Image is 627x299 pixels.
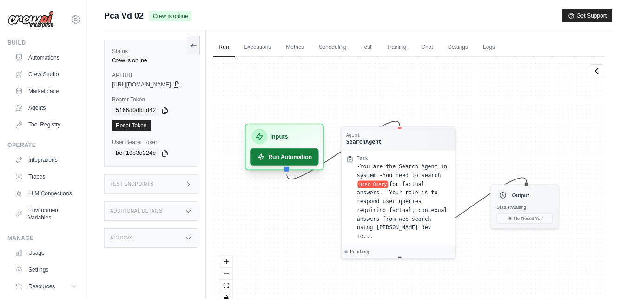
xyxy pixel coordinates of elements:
span: Resources [28,283,55,290]
a: Logs [477,38,501,57]
div: InputsRun Automation [245,126,324,173]
a: Reset Token [112,120,151,131]
a: Automations [11,50,81,65]
div: Operate [7,141,81,149]
h3: Actions [110,235,132,241]
label: Status [112,47,190,55]
button: zoom in [220,256,232,268]
div: Crew is online [112,57,190,64]
a: Traces [11,169,81,184]
button: No Result Yet [496,213,552,223]
span: -You are the Search Agent in system -You need to search [356,163,447,178]
a: Run [213,38,235,57]
button: Get Support [562,9,612,22]
div: OutputStatus:WaitingNo Result Yet [490,184,559,229]
div: Task [356,155,368,161]
code: 5166d0dbfd42 [112,105,159,116]
span: [URL][DOMAIN_NAME] [112,81,171,88]
code: bcf19e3c324c [112,148,159,159]
div: Build [7,39,81,47]
span: Status: Waiting [496,205,526,210]
a: Test [356,38,377,57]
button: fit view [220,280,232,292]
a: Tool Registry [11,117,81,132]
a: Settings [11,262,81,277]
a: Scheduling [313,38,352,57]
button: Run Automation [250,148,318,165]
span: for factual answers. -Your role is to respond user queries requiring factual, contexual answers f... [356,181,447,239]
div: SearchAgent [346,138,381,146]
a: Metrics [280,38,310,57]
div: - [449,249,452,255]
a: Settings [442,38,474,57]
a: Chat [416,38,438,57]
a: Marketplace [11,84,81,99]
button: zoom out [220,268,232,280]
a: Training [381,38,412,57]
h3: Test Endpoints [110,181,154,187]
img: Logo [7,11,54,28]
g: Edge from 00021f01b6ef89999fb1593e4ca39403 to outputNode [400,178,527,247]
div: Agent [346,132,381,138]
span: Crew is online [149,11,191,21]
div: -You are the Search Agent in system -You need to search {user Query} for factual answers. -Your r... [356,162,450,241]
span: Pending [350,249,369,255]
span: Pca Vd 02 [104,9,144,22]
div: AgentSearchAgentTask-You are the Search Agent in system -You need to searchuser Queryfor factual ... [341,126,455,259]
label: API URL [112,72,190,79]
h3: Additional Details [110,208,162,214]
label: Bearer Token [112,96,190,103]
a: Executions [238,38,277,57]
a: Crew Studio [11,67,81,82]
a: Environment Variables [11,203,81,225]
g: Edge from inputsNode to 00021f01b6ef89999fb1593e4ca39403 [287,121,400,179]
div: Manage [7,234,81,242]
a: Integrations [11,153,81,167]
label: User Bearer Token [112,139,190,146]
a: Usage [11,246,81,260]
a: Agents [11,100,81,115]
h3: Inputs [270,132,288,141]
a: LLM Connections [11,186,81,201]
button: Resources [11,279,81,294]
h3: Output [512,192,528,199]
span: user Query [357,180,388,188]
